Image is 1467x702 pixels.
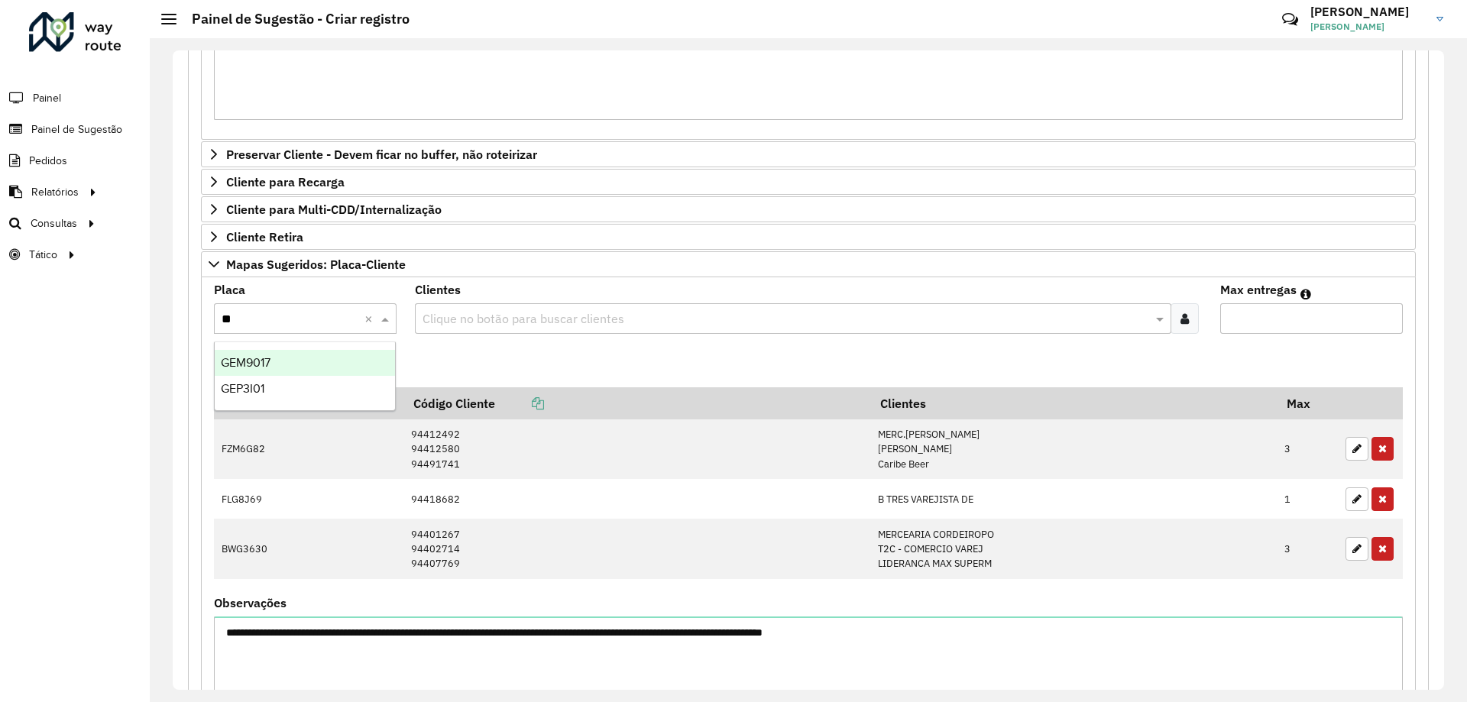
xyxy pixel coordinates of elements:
[870,479,1276,519] td: B TRES VAREJISTA DE
[1277,387,1338,419] th: Max
[364,309,377,328] span: Clear all
[1277,419,1338,479] td: 3
[226,148,537,160] span: Preservar Cliente - Devem ficar no buffer, não roteirizar
[1277,479,1338,519] td: 1
[214,341,396,411] ng-dropdown-panel: Options list
[214,479,403,519] td: FLG8J69
[33,90,61,106] span: Painel
[226,231,303,243] span: Cliente Retira
[214,519,403,579] td: BWG3630
[870,519,1276,579] td: MERCEARIA CORDEIROPO T2C - COMERCIO VAREJ LIDERANCA MAX SUPERM
[870,387,1276,419] th: Clientes
[29,153,67,169] span: Pedidos
[214,594,287,612] label: Observações
[1277,519,1338,579] td: 3
[29,247,57,263] span: Tático
[214,419,403,479] td: FZM6G82
[870,419,1276,479] td: MERC.[PERSON_NAME] [PERSON_NAME] Caribe Beer
[226,176,345,188] span: Cliente para Recarga
[201,251,1416,277] a: Mapas Sugeridos: Placa-Cliente
[201,224,1416,250] a: Cliente Retira
[403,479,870,519] td: 94418682
[495,396,544,411] a: Copiar
[1300,288,1311,300] em: Máximo de clientes que serão colocados na mesma rota com os clientes informados
[201,169,1416,195] a: Cliente para Recarga
[221,382,264,395] span: GEP3I01
[1274,3,1307,36] a: Contato Rápido
[176,11,410,27] h2: Painel de Sugestão - Criar registro
[221,356,270,369] span: GEM9017
[226,258,406,270] span: Mapas Sugeridos: Placa-Cliente
[403,387,870,419] th: Código Cliente
[31,121,122,137] span: Painel de Sugestão
[214,280,245,299] label: Placa
[403,519,870,579] td: 94401267 94402714 94407769
[31,215,77,231] span: Consultas
[1220,280,1297,299] label: Max entregas
[226,203,442,215] span: Cliente para Multi-CDD/Internalização
[201,196,1416,222] a: Cliente para Multi-CDD/Internalização
[31,184,79,200] span: Relatórios
[415,280,461,299] label: Clientes
[403,419,870,479] td: 94412492 94412580 94491741
[201,141,1416,167] a: Preservar Cliente - Devem ficar no buffer, não roteirizar
[1310,20,1425,34] span: [PERSON_NAME]
[1310,5,1425,19] h3: [PERSON_NAME]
